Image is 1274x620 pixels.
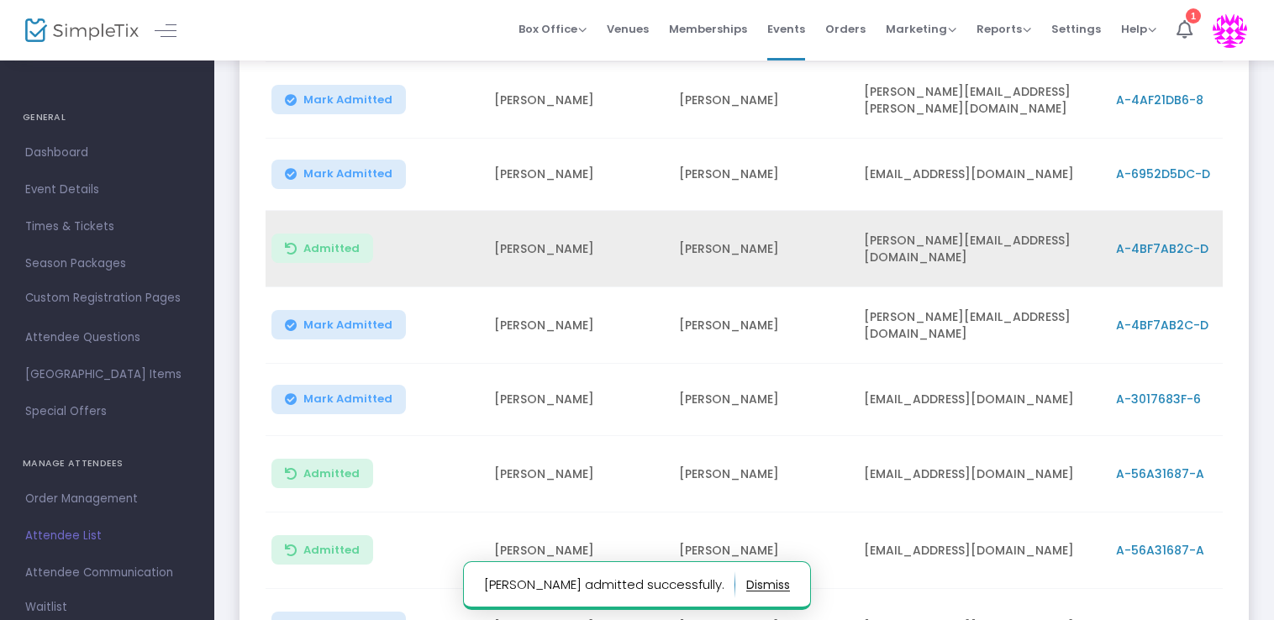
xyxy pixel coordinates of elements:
[303,93,392,107] span: Mark Admitted
[746,571,790,598] button: dismiss
[484,211,669,287] td: [PERSON_NAME]
[484,436,669,512] td: [PERSON_NAME]
[669,287,854,364] td: [PERSON_NAME]
[519,21,587,37] span: Box Office
[23,447,192,481] h4: MANAGE ATTENDEES
[825,8,866,50] span: Orders
[484,62,669,139] td: [PERSON_NAME]
[25,216,189,238] span: Times & Tickets
[1121,21,1156,37] span: Help
[1116,317,1208,334] span: A-4BF7AB2C-D
[303,467,360,481] span: Admitted
[854,211,1106,287] td: [PERSON_NAME][EMAIL_ADDRESS][DOMAIN_NAME]
[669,512,854,589] td: [PERSON_NAME]
[886,21,956,37] span: Marketing
[1116,465,1204,482] span: A-56A31687-A
[1051,8,1101,50] span: Settings
[1186,8,1201,24] div: 1
[271,160,406,189] button: Mark Admitted
[854,139,1106,211] td: [EMAIL_ADDRESS][DOMAIN_NAME]
[484,512,669,589] td: [PERSON_NAME]
[669,211,854,287] td: [PERSON_NAME]
[303,167,392,181] span: Mark Admitted
[669,62,854,139] td: [PERSON_NAME]
[23,101,192,134] h4: GENERAL
[1116,542,1204,559] span: A-56A31687-A
[669,139,854,211] td: [PERSON_NAME]
[1116,240,1208,257] span: A-4BF7AB2C-D
[669,8,747,50] span: Memberships
[25,253,189,275] span: Season Packages
[25,525,189,547] span: Attendee List
[854,287,1106,364] td: [PERSON_NAME][EMAIL_ADDRESS][DOMAIN_NAME]
[977,21,1031,37] span: Reports
[271,310,406,339] button: Mark Admitted
[854,436,1106,512] td: [EMAIL_ADDRESS][DOMAIN_NAME]
[854,62,1106,139] td: [PERSON_NAME][EMAIL_ADDRESS][PERSON_NAME][DOMAIN_NAME]
[271,234,373,263] button: Admitted
[854,512,1106,589] td: [EMAIL_ADDRESS][DOMAIN_NAME]
[25,488,189,510] span: Order Management
[25,599,67,616] span: Waitlist
[767,8,805,50] span: Events
[25,364,189,386] span: [GEOGRAPHIC_DATA] Items
[25,562,189,584] span: Attendee Communication
[271,535,373,565] button: Admitted
[303,392,392,406] span: Mark Admitted
[484,287,669,364] td: [PERSON_NAME]
[484,364,669,436] td: [PERSON_NAME]
[25,327,189,349] span: Attendee Questions
[25,290,181,307] span: Custom Registration Pages
[25,142,189,164] span: Dashboard
[484,571,735,598] p: [PERSON_NAME] admitted successfully.
[303,544,360,557] span: Admitted
[271,459,373,488] button: Admitted
[484,139,669,211] td: [PERSON_NAME]
[669,436,854,512] td: [PERSON_NAME]
[854,364,1106,436] td: [EMAIL_ADDRESS][DOMAIN_NAME]
[607,8,649,50] span: Venues
[25,401,189,423] span: Special Offers
[1116,92,1203,108] span: A-4AF21DB6-8
[1116,166,1210,182] span: A-6952D5DC-D
[1116,391,1201,407] span: A-3017683F-6
[303,318,392,332] span: Mark Admitted
[271,85,406,114] button: Mark Admitted
[25,179,189,201] span: Event Details
[271,385,406,414] button: Mark Admitted
[669,364,854,436] td: [PERSON_NAME]
[303,242,360,255] span: Admitted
